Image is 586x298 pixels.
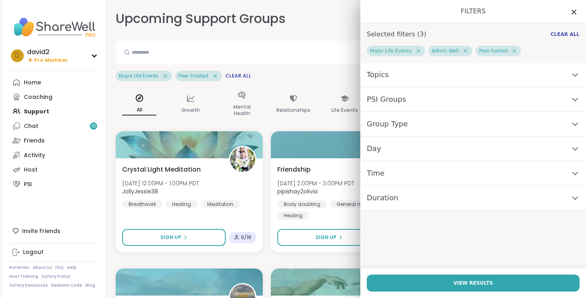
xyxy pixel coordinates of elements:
span: Crystal Light Meditation [122,165,201,174]
a: Coaching [9,90,99,104]
span: Group Type [367,118,408,130]
span: Duration [367,192,398,204]
p: All [122,105,156,115]
button: Sign Up [122,229,226,246]
div: Home [24,79,41,87]
div: Activity [24,151,45,159]
span: Topics [367,69,389,80]
div: Chat [24,122,38,130]
span: d [15,50,20,61]
div: david2 [27,48,68,57]
span: 10 [91,123,96,130]
h1: Filters [367,6,580,16]
a: FAQ [55,265,64,271]
div: Coaching [24,93,52,101]
img: JollyJessie38 [230,147,255,172]
span: Day [367,143,381,154]
h1: Selected filters ( 3 ) [367,29,426,39]
div: Invite Friends [9,224,99,238]
a: Safety Policy [42,274,70,279]
img: ShareWell Nav Logo [9,13,99,41]
span: Pro Member [34,57,68,64]
span: Major Life Events [370,48,411,54]
span: Sign Up [160,234,181,241]
a: Chat10 [9,119,99,133]
div: Meditation [201,200,240,208]
span: [DATE] 12:00PM - 1:00PM PDT [122,179,199,187]
a: Safety Resources [9,283,48,288]
a: Host [9,162,99,177]
a: Activity [9,148,99,162]
span: Friendship [277,165,311,174]
button: Sign Up [277,229,381,246]
div: General mental health [330,200,398,208]
a: Referrals [9,265,29,271]
span: PSI Groups [367,94,406,105]
div: Healing [277,212,309,220]
a: PSI [9,177,99,191]
span: Peer-hosted [479,48,507,54]
span: Peer-hosted [179,73,208,79]
button: View Results [367,275,580,292]
a: Redeem Code [51,283,82,288]
b: JollyJessie38 [122,187,158,195]
div: Friends [24,137,45,145]
div: PSI [24,180,32,189]
div: Breathwork [122,200,162,208]
span: Clear All [551,31,580,38]
div: Healing [166,200,197,208]
span: Sign Up [316,234,337,241]
span: 6 / 16 [241,234,251,241]
a: Blog [85,283,95,288]
a: Home [9,75,99,90]
a: Friends [9,133,99,148]
p: Growth [181,105,200,115]
a: About Us [33,265,52,271]
div: Host [24,166,37,174]
p: Relationships [276,105,310,115]
a: Logout [9,245,99,260]
a: Help [67,265,77,271]
span: Admin Well [432,48,459,54]
p: Life Events [331,105,358,115]
span: Clear All [225,73,251,79]
span: [DATE] 2:00PM - 3:00PM PDT [277,179,354,187]
b: pipishay2olivia [277,187,318,195]
div: Logout [23,248,44,256]
span: View Results [453,279,493,287]
span: Time [367,168,384,179]
span: Major Life Events [119,73,158,79]
a: Host Training [9,274,38,279]
p: Mental Health [225,102,259,118]
h2: Upcoming Support Groups [116,10,286,28]
div: Body doubling [277,200,327,208]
